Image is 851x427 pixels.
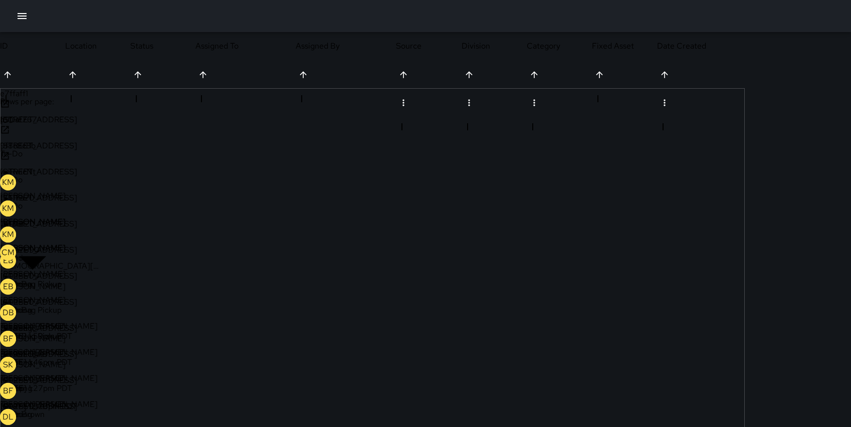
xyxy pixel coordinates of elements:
[527,32,592,60] div: Category
[2,247,15,259] p: CM
[130,32,195,60] div: Status
[592,32,657,60] div: Fixed Asset
[657,32,745,60] div: Date Created
[195,32,296,60] div: Assigned To
[65,32,130,60] div: Location
[130,67,145,82] button: Sort
[3,333,14,345] p: BF
[195,67,210,82] button: Sort
[2,202,14,215] p: KM
[396,67,411,82] button: Sort
[657,67,672,82] button: Sort
[396,32,461,60] div: Source
[3,307,14,319] p: DB
[462,32,527,60] div: Division
[296,32,396,60] div: Assigned By
[3,281,14,293] p: EB
[592,67,607,82] button: Sort
[2,229,14,241] p: KM
[3,385,14,397] p: BF
[462,67,477,82] button: Sort
[3,255,14,267] p: EB
[3,411,14,423] p: DL
[3,359,13,371] p: SK
[65,67,80,82] button: Sort
[527,67,542,82] button: Sort
[2,176,14,188] p: KM
[296,67,311,82] button: Sort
